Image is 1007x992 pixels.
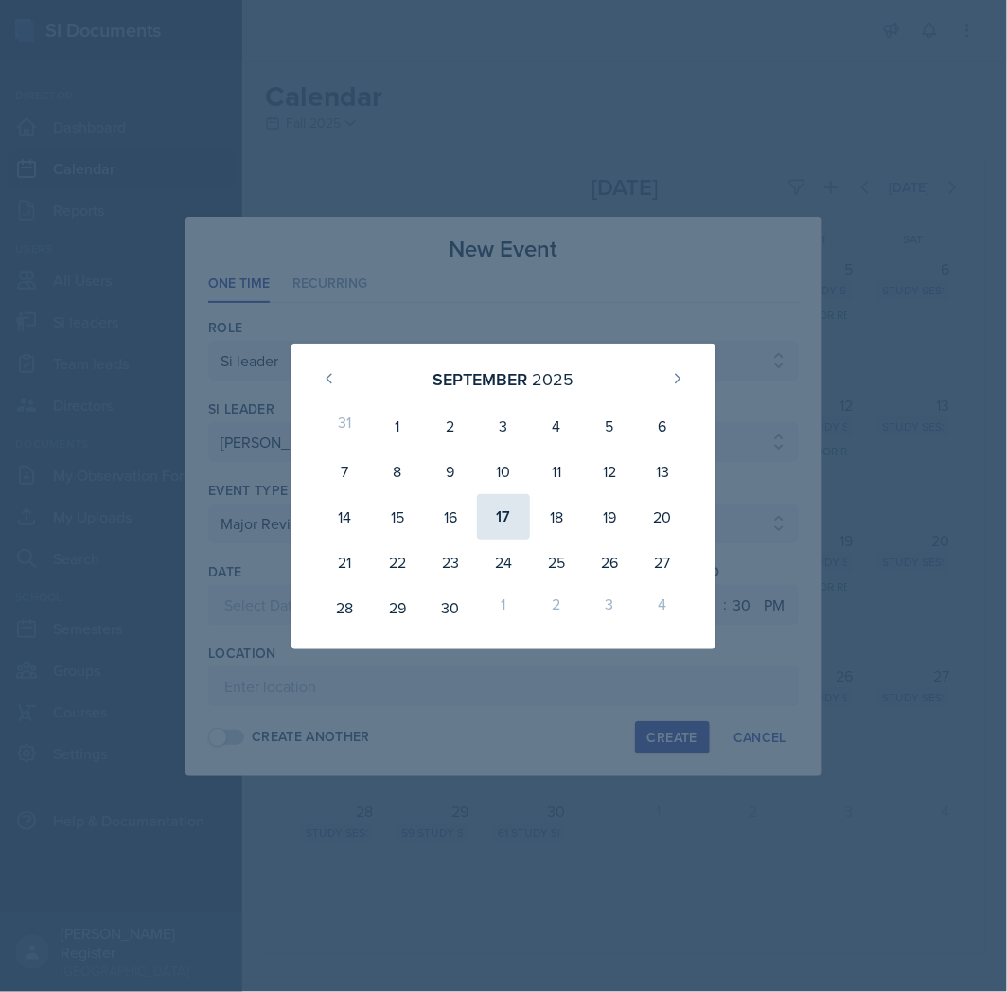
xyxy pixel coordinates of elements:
div: September [433,366,528,392]
div: 14 [318,494,371,540]
div: 1 [477,585,530,630]
div: 29 [371,585,424,630]
div: 24 [477,540,530,585]
div: 18 [530,494,583,540]
div: 23 [424,540,477,585]
div: 30 [424,585,477,630]
div: 17 [477,494,530,540]
div: 20 [636,494,689,540]
div: 27 [636,540,689,585]
div: 5 [583,403,636,449]
div: 22 [371,540,424,585]
div: 28 [318,585,371,630]
div: 8 [371,449,424,494]
div: 13 [636,449,689,494]
div: 2 [530,585,583,630]
div: 12 [583,449,636,494]
div: 2 [424,403,477,449]
div: 15 [371,494,424,540]
div: 2025 [533,366,574,392]
div: 9 [424,449,477,494]
div: 25 [530,540,583,585]
div: 31 [318,403,371,449]
div: 26 [583,540,636,585]
div: 3 [583,585,636,630]
div: 16 [424,494,477,540]
div: 21 [318,540,371,585]
div: 3 [477,403,530,449]
div: 6 [636,403,689,449]
div: 1 [371,403,424,449]
div: 4 [530,403,583,449]
div: 10 [477,449,530,494]
div: 4 [636,585,689,630]
div: 7 [318,449,371,494]
div: 11 [530,449,583,494]
div: 19 [583,494,636,540]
